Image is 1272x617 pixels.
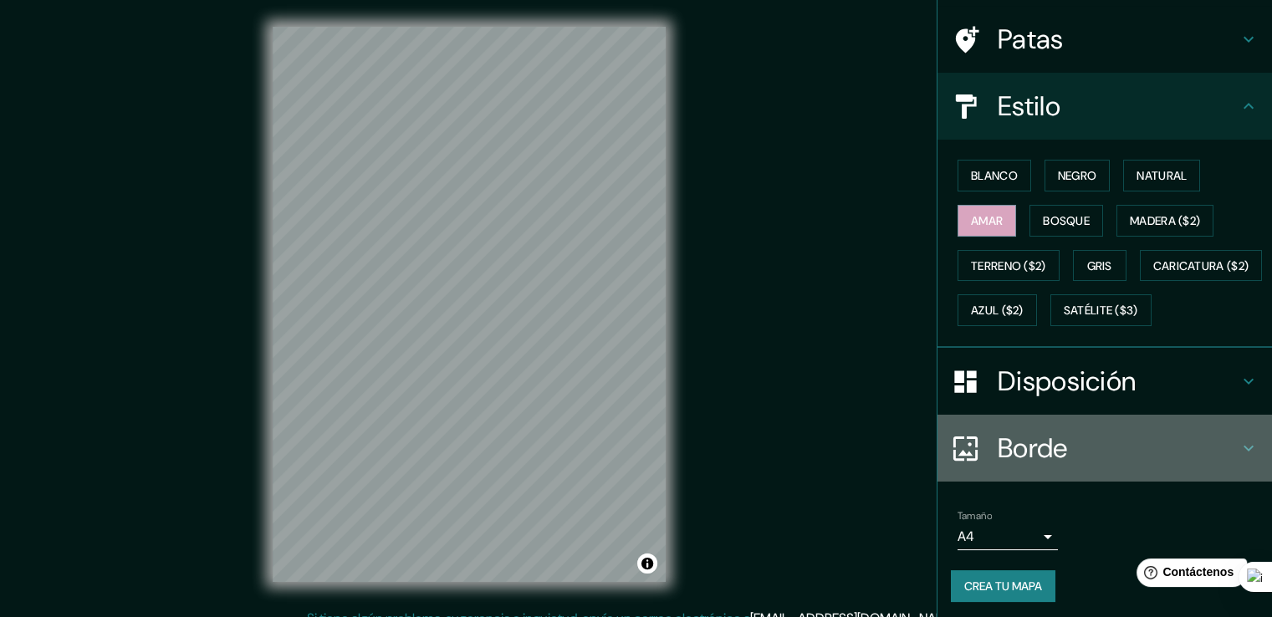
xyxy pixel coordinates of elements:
iframe: Lanzador de widgets de ayuda [1123,552,1254,599]
button: Terreno ($2) [958,250,1060,282]
font: Blanco [971,168,1018,183]
font: Bosque [1043,213,1090,228]
canvas: Mapa [273,27,666,582]
button: Natural [1123,160,1200,191]
button: Negro [1045,160,1111,191]
div: Borde [937,415,1272,482]
button: Bosque [1029,205,1103,237]
button: Crea tu mapa [951,570,1055,602]
button: Activar o desactivar atribución [637,553,657,574]
font: Caricatura ($2) [1153,258,1249,273]
font: Borde [998,431,1068,466]
button: Satélite ($3) [1050,294,1152,326]
font: Negro [1058,168,1097,183]
font: Patas [998,22,1064,57]
button: Gris [1073,250,1126,282]
button: Amar [958,205,1016,237]
font: Disposición [998,364,1136,399]
font: A4 [958,528,974,545]
font: Estilo [998,89,1060,124]
font: Madera ($2) [1130,213,1200,228]
font: Tamaño [958,509,992,523]
font: Natural [1137,168,1187,183]
font: Terreno ($2) [971,258,1046,273]
font: Crea tu mapa [964,579,1042,594]
button: Blanco [958,160,1031,191]
button: Caricatura ($2) [1140,250,1263,282]
div: Patas [937,6,1272,73]
font: Azul ($2) [971,303,1024,319]
div: Disposición [937,348,1272,415]
font: Satélite ($3) [1064,303,1138,319]
font: Gris [1087,258,1112,273]
button: Madera ($2) [1116,205,1213,237]
div: Estilo [937,73,1272,140]
div: A4 [958,523,1058,550]
button: Azul ($2) [958,294,1037,326]
font: Amar [971,213,1003,228]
